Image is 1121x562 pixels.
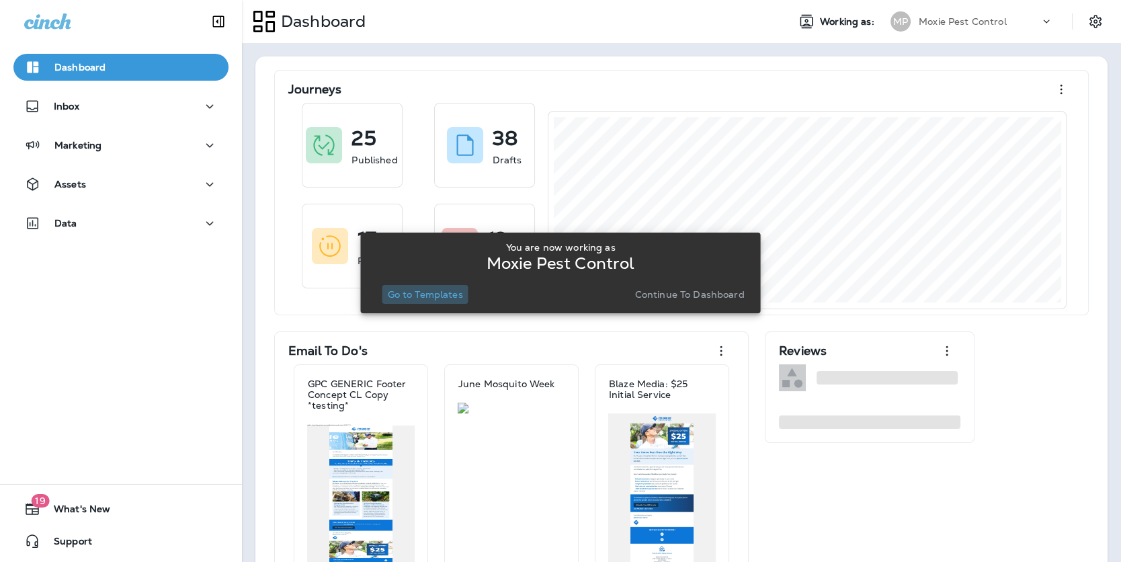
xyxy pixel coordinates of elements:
p: Go to Templates [387,289,462,300]
button: Go to Templates [382,285,468,304]
p: Email To Do's [288,344,368,358]
p: 25 [351,132,376,145]
button: Data [13,210,229,237]
button: Inbox [13,93,229,120]
p: Data [54,218,77,229]
p: Marketing [54,140,101,151]
button: Support [13,528,229,555]
p: Moxie Pest Control [487,258,635,269]
button: 19What's New [13,495,229,522]
button: Continue to Dashboard [630,285,750,304]
p: GPC GENERIC Footer Concept CL Copy *testing* [308,378,414,411]
button: Collapse Sidebar [200,8,237,35]
p: Inbox [54,101,79,112]
p: Moxie Pest Control [919,16,1007,27]
p: Reviews [779,344,827,358]
button: Marketing [13,132,229,159]
button: Dashboard [13,54,229,81]
div: MP [890,11,911,32]
p: Continue to Dashboard [635,289,745,300]
p: You are now working as [505,242,615,253]
span: Support [40,536,92,552]
p: Assets [54,179,86,190]
p: Journeys [288,83,341,96]
span: 19 [31,494,49,508]
p: Published [351,153,397,167]
span: What's New [40,504,110,520]
button: Assets [13,171,229,198]
button: Settings [1083,9,1108,34]
p: Paused [358,254,392,268]
span: Working as: [820,16,877,28]
p: 17 [358,233,376,246]
p: Dashboard [54,62,106,73]
p: Dashboard [276,11,366,32]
